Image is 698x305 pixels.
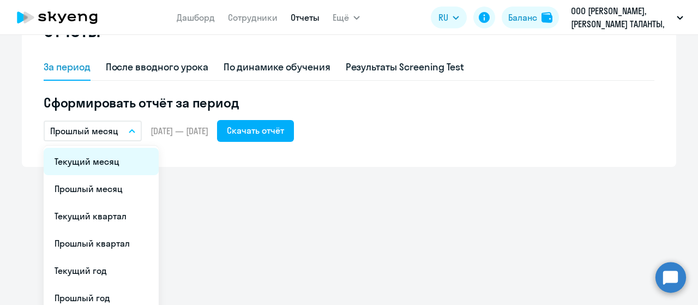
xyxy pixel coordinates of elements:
[227,124,284,137] div: Скачать отчёт
[44,60,91,74] div: За период
[224,60,330,74] div: По динамике обучения
[106,60,208,74] div: После вводного урока
[502,7,559,28] button: Балансbalance
[50,124,118,137] p: Прошлый месяц
[541,12,552,23] img: balance
[508,11,537,24] div: Баланс
[431,7,467,28] button: RU
[291,12,320,23] a: Отчеты
[438,11,448,24] span: RU
[217,120,294,142] button: Скачать отчёт
[44,121,142,141] button: Прошлый месяц
[151,125,208,137] span: [DATE] — [DATE]
[177,12,215,23] a: Дашборд
[565,4,689,31] button: ООО [PERSON_NAME], [PERSON_NAME] ТАЛАНТЫ, АО
[333,11,349,24] span: Ещё
[333,7,360,28] button: Ещё
[44,94,654,111] h5: Сформировать отчёт за период
[571,4,672,31] p: ООО [PERSON_NAME], [PERSON_NAME] ТАЛАНТЫ, АО
[346,60,465,74] div: Результаты Screening Test
[228,12,278,23] a: Сотрудники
